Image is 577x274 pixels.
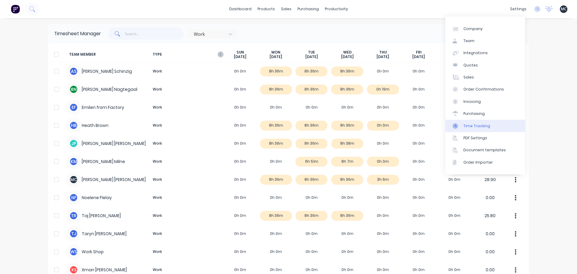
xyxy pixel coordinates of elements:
[445,23,525,35] a: Company
[445,71,525,83] a: Sales
[463,87,504,92] div: Order Confirmations
[463,111,485,116] div: Purchasing
[271,50,280,55] span: MON
[445,59,525,71] a: Quotes
[150,50,222,59] span: TYPE
[234,54,246,59] span: [DATE]
[445,144,525,156] a: Document templates
[463,50,488,56] div: Integrations
[463,123,490,129] div: Time Tracking
[463,26,483,32] div: Company
[278,5,295,14] div: sales
[463,38,475,44] div: Team
[463,99,481,104] div: Invoicing
[379,50,387,55] span: THU
[463,75,474,80] div: Sales
[463,135,487,141] div: PDF Settings
[561,6,566,12] span: MC
[255,5,278,14] div: products
[507,5,530,14] div: settings
[445,120,525,132] a: Time Tracking
[270,54,282,59] span: [DATE]
[445,108,525,120] a: Purchasing
[412,54,425,59] span: [DATE]
[445,83,525,95] a: Order Confirmations
[341,54,354,59] span: [DATE]
[322,5,351,14] div: productivity
[445,132,525,144] a: PDF Settings
[416,50,422,55] span: FRI
[445,47,525,59] a: Integrations
[445,35,525,47] a: Team
[54,30,101,37] div: Timesheet Manager
[308,50,315,55] span: TUE
[463,63,478,68] div: Quotes
[295,5,322,14] div: purchasing
[69,50,150,59] span: TEAM MEMBER
[377,54,389,59] span: [DATE]
[445,156,525,168] a: Order Importer
[343,50,352,55] span: WED
[237,50,244,55] span: SUN
[125,28,184,40] input: Search...
[445,96,525,108] a: Invoicing
[226,5,255,14] a: dashboard
[463,147,506,153] div: Document templates
[463,160,493,165] div: Order Importer
[305,54,318,59] span: [DATE]
[11,5,20,14] img: Factory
